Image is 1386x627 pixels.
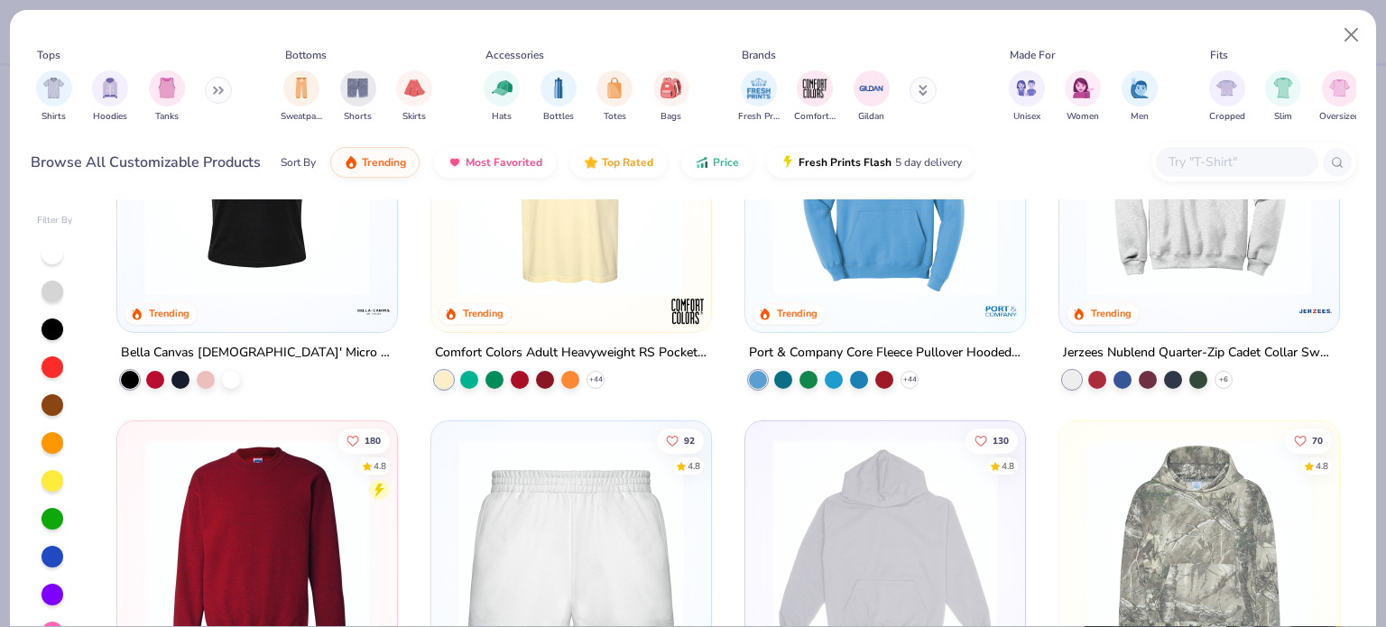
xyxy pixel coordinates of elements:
button: filter button [36,70,72,124]
div: 4.8 [688,459,700,473]
button: filter button [854,70,890,124]
span: Cropped [1209,110,1245,124]
img: Gildan Image [858,75,885,102]
span: Women [1067,110,1099,124]
button: filter button [340,70,376,124]
button: Like [338,428,391,453]
img: Men Image [1130,78,1150,98]
img: Sweatpants Image [291,78,311,98]
span: Gildan [858,110,884,124]
img: Jerzees logo [1297,293,1333,329]
div: filter for Women [1065,70,1101,124]
div: filter for Unisex [1009,70,1045,124]
div: Bottoms [285,47,327,63]
span: Bottles [543,110,574,124]
div: filter for Bags [653,70,689,124]
span: Top Rated [602,155,653,170]
span: Trending [362,155,406,170]
button: Like [1285,428,1332,453]
button: filter button [92,70,128,124]
div: Filter By [37,214,73,227]
img: Hoodies Image [100,78,120,98]
span: Unisex [1013,110,1040,124]
div: filter for Cropped [1209,70,1245,124]
button: Like [966,428,1018,453]
span: Hoodies [93,110,127,124]
button: filter button [794,70,836,124]
span: Sweatpants [281,110,322,124]
img: Oversized Image [1329,78,1350,98]
div: filter for Comfort Colors [794,70,836,124]
div: filter for Shirts [36,70,72,124]
img: Bella + Canvas logo [356,293,392,329]
span: 130 [993,436,1009,445]
button: Close [1335,18,1369,52]
span: + 6 [1219,374,1228,385]
span: Most Favorited [466,155,542,170]
img: Hats Image [492,78,513,98]
div: 4.8 [1002,459,1014,473]
img: TopRated.gif [584,155,598,170]
div: Comfort Colors Adult Heavyweight RS Pocket T-Shirt [435,342,707,364]
span: 180 [365,436,382,445]
div: filter for Hoodies [92,70,128,124]
div: filter for Skirts [396,70,432,124]
span: Fresh Prints [738,110,780,124]
span: Shirts [42,110,66,124]
div: filter for Men [1122,70,1158,124]
button: filter button [149,70,185,124]
span: Skirts [402,110,426,124]
span: + 44 [902,374,916,385]
button: filter button [1209,70,1245,124]
span: Slim [1274,110,1292,124]
div: Browse All Customizable Products [31,152,261,173]
img: trending.gif [344,155,358,170]
div: filter for Sweatpants [281,70,322,124]
img: Bottles Image [549,78,568,98]
button: filter button [541,70,577,124]
span: Price [713,155,739,170]
button: filter button [596,70,633,124]
div: Sort By [281,154,316,171]
div: filter for Slim [1265,70,1301,124]
img: Unisex Image [1016,78,1037,98]
div: Bella Canvas [DEMOGRAPHIC_DATA]' Micro Ribbed Scoop Tank [121,342,393,364]
img: most_fav.gif [448,155,462,170]
img: Shirts Image [43,78,64,98]
img: Skirts Image [404,78,425,98]
div: filter for Tanks [149,70,185,124]
button: filter button [1265,70,1301,124]
button: filter button [653,70,689,124]
span: Shorts [344,110,372,124]
span: 5 day delivery [895,152,962,173]
span: Tanks [155,110,179,124]
div: 4.8 [374,459,387,473]
div: filter for Fresh Prints [738,70,780,124]
img: Tanks Image [157,78,177,98]
span: Fresh Prints Flash [799,155,892,170]
span: Hats [492,110,512,124]
button: Fresh Prints Flash5 day delivery [767,147,975,178]
span: Men [1131,110,1149,124]
div: Brands [742,47,776,63]
button: Top Rated [570,147,667,178]
img: Shorts Image [347,78,368,98]
div: Jerzees Nublend Quarter-Zip Cadet Collar Sweatshirt [1063,342,1335,364]
span: Bags [661,110,681,124]
img: Slim Image [1273,78,1293,98]
img: flash.gif [781,155,795,170]
img: Cropped Image [1216,78,1237,98]
img: Port & Company logo [984,293,1020,329]
button: Like [657,428,704,453]
button: filter button [281,70,322,124]
img: Women Image [1073,78,1094,98]
button: Trending [330,147,420,178]
div: Port & Company Core Fleece Pullover Hooded Sweatshirt [749,342,1021,364]
button: Price [681,147,753,178]
img: Bags Image [661,78,680,98]
div: filter for Hats [484,70,520,124]
input: Try "T-Shirt" [1167,152,1306,172]
span: + 44 [589,374,603,385]
div: 4.8 [1316,459,1328,473]
img: Fresh Prints Image [745,75,772,102]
